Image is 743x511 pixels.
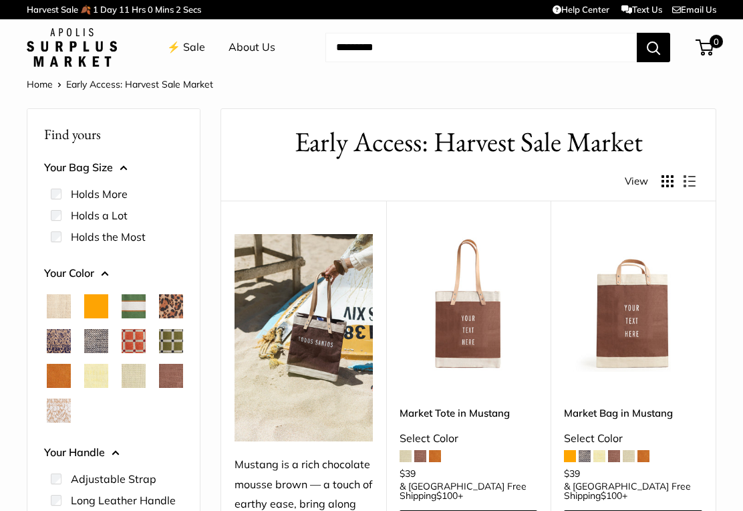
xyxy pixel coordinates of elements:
h1: Early Access: Harvest Sale Market [241,122,696,162]
span: 0 [148,4,153,15]
a: Market Bag in MustangMarket Bag in Mustang [564,234,702,373]
span: & [GEOGRAPHIC_DATA] Free Shipping + [564,482,702,500]
label: Long Leather Handle [71,492,176,508]
span: & [GEOGRAPHIC_DATA] Free Shipping + [400,482,538,500]
label: Holds the Most [71,229,146,245]
span: $100 [436,490,458,502]
img: Market Tote in Mustang [400,234,538,373]
span: View [625,172,648,191]
label: Adjustable Strap [71,471,156,487]
img: Apolis: Surplus Market [27,28,117,67]
div: Select Color [400,429,538,449]
a: Market Tote in MustangMarket Tote in Mustang [400,234,538,373]
span: 0 [710,35,723,48]
span: Hrs [132,4,146,15]
a: Market Tote in Mustang [400,405,538,421]
input: Search... [325,33,637,62]
label: Holds a Lot [71,207,128,223]
span: 11 [119,4,130,15]
a: Help Center [553,4,609,15]
button: Daisy [84,364,108,388]
span: Early Access: Harvest Sale Market [66,78,213,90]
a: 0 [697,39,714,56]
button: White Porcelain [47,399,71,423]
button: Cognac [47,364,71,388]
a: Market Bag in Mustang [564,405,702,421]
a: Home [27,78,53,90]
a: Email Us [672,4,716,15]
button: Your Handle [44,443,183,463]
a: About Us [229,37,275,58]
button: Search [637,33,670,62]
img: Market Bag in Mustang [564,234,702,373]
button: Mustang [159,364,183,388]
div: Select Color [564,429,702,449]
span: 1 [93,4,98,15]
button: Display products as list [684,175,696,187]
button: Blue Porcelain [47,329,71,353]
a: ⚡️ Sale [167,37,205,58]
img: Mustang is a rich chocolate mousse brown — a touch of earthy ease, bring along during slow mornin... [235,234,373,441]
button: Mint Sorbet [122,364,146,388]
button: Cheetah [159,294,183,318]
button: Natural [47,294,71,318]
button: Display products as grid [661,175,674,187]
span: Secs [183,4,201,15]
span: $39 [564,468,580,480]
nav: Breadcrumb [27,76,213,93]
span: Day [100,4,117,15]
button: Orange [84,294,108,318]
span: $100 [601,490,622,502]
button: Your Color [44,264,183,284]
span: $39 [400,468,416,480]
label: Holds More [71,186,128,202]
p: Find yours [44,121,183,147]
button: Chenille Window Sage [159,329,183,353]
span: Mins [155,4,174,15]
a: Text Us [621,4,662,15]
button: Court Green [122,294,146,318]
button: Chambray [84,329,108,353]
span: 2 [176,4,181,15]
button: Chenille Window Brick [122,329,146,353]
button: Your Bag Size [44,158,183,178]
